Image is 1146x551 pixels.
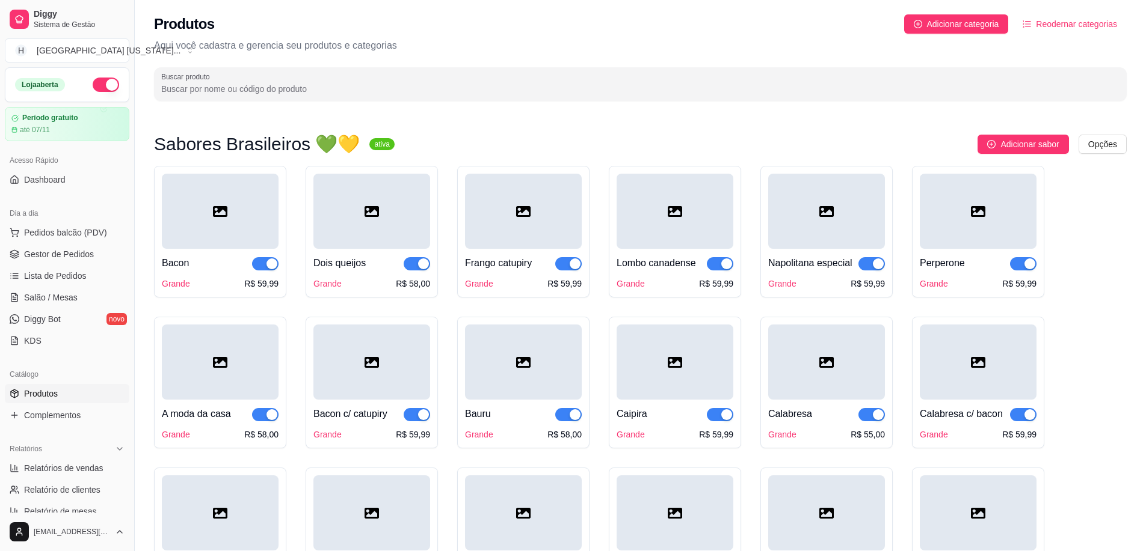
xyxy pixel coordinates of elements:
div: Calabresa [768,407,812,421]
div: Grande [313,278,342,290]
a: Produtos [5,384,129,403]
a: Relatório de clientes [5,480,129,499]
div: Loja aberta [15,78,65,91]
div: Dia a dia [5,204,129,223]
span: Relatório de mesas [24,505,97,517]
div: Grande [313,428,342,440]
p: Aqui você cadastra e gerencia seu produtos e categorias [154,38,1127,53]
button: Adicionar sabor [978,135,1068,154]
span: Adicionar categoria [927,17,999,31]
span: Salão / Mesas [24,291,78,303]
span: Diggy [34,9,125,20]
div: R$ 55,00 [851,428,885,440]
a: Dashboard [5,170,129,189]
button: Opções [1079,135,1127,154]
span: Produtos [24,388,58,400]
div: R$ 59,99 [547,278,582,290]
div: Grande [768,278,796,290]
span: plus-circle [914,20,922,28]
a: Salão / Mesas [5,288,129,307]
button: [EMAIL_ADDRESS][DOMAIN_NAME] [5,517,129,546]
span: Opções [1088,138,1117,151]
a: Relatórios de vendas [5,458,129,478]
a: KDS [5,331,129,350]
span: Relatórios [10,444,42,454]
span: Sistema de Gestão [34,20,125,29]
div: Grande [465,428,493,440]
div: Bacon [162,256,189,270]
div: R$ 59,99 [851,278,885,290]
span: Lista de Pedidos [24,270,87,282]
a: Relatório de mesas [5,502,129,521]
div: Perperone [920,256,965,270]
a: Diggy Botnovo [5,309,129,329]
a: Lista de Pedidos [5,266,129,285]
div: Grande [617,278,645,290]
div: Grande [162,428,190,440]
span: Relatório de clientes [24,484,100,496]
article: até 07/11 [20,125,50,135]
div: Grande [162,278,190,290]
div: Bacon c/ catupiry [313,407,387,421]
div: Acesso Rápido [5,151,129,170]
div: Grande [920,428,948,440]
a: Complementos [5,406,129,425]
div: R$ 58,00 [396,278,430,290]
span: [EMAIL_ADDRESS][DOMAIN_NAME] [34,527,110,537]
div: R$ 59,99 [699,428,733,440]
h3: Sabores Brasileiros 💚💛 [154,137,360,151]
div: Grande [920,278,948,290]
span: KDS [24,335,42,347]
div: [GEOGRAPHIC_DATA] [US_STATE] ... [37,44,180,56]
span: Dashboard [24,174,66,186]
a: Gestor de Pedidos [5,245,129,264]
div: R$ 59,99 [244,278,279,290]
button: Pedidos balcão (PDV) [5,223,129,242]
div: Lombo canadense [617,256,696,270]
div: Grande [768,428,796,440]
span: Relatórios de vendas [24,462,103,474]
span: Pedidos balcão (PDV) [24,227,107,239]
div: R$ 58,00 [547,428,582,440]
button: Reodernar categorias [1013,14,1127,34]
a: Período gratuitoaté 07/11 [5,107,129,141]
article: Período gratuito [22,114,78,123]
span: plus-circle [987,140,996,148]
a: DiggySistema de Gestão [5,5,129,34]
div: Catálogo [5,365,129,384]
div: Frango catupiry [465,256,532,270]
span: Complementos [24,409,81,421]
div: Bauru [465,407,491,421]
div: Caipira [617,407,647,421]
button: Adicionar categoria [904,14,1009,34]
div: Dois queijos [313,256,366,270]
div: A moda da casa [162,407,231,421]
span: H [15,44,27,56]
div: R$ 59,99 [1002,428,1037,440]
h2: Produtos [154,14,215,34]
div: Grande [465,278,493,290]
button: Alterar Status [93,78,119,92]
div: Grande [617,428,645,440]
div: R$ 59,99 [1002,278,1037,290]
div: Napolitana especial [768,256,852,270]
div: R$ 58,00 [244,428,279,440]
div: R$ 59,99 [396,428,430,440]
span: Gestor de Pedidos [24,248,94,260]
div: R$ 59,99 [699,278,733,290]
span: Adicionar sabor [1000,138,1059,151]
input: Buscar produto [161,83,1120,95]
span: ordered-list [1023,20,1031,28]
button: Select a team [5,38,129,62]
span: Reodernar categorias [1036,17,1117,31]
div: Calabresa c/ bacon [920,407,1003,421]
label: Buscar produto [161,72,214,82]
span: Diggy Bot [24,313,61,325]
sup: ativa [369,138,394,150]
